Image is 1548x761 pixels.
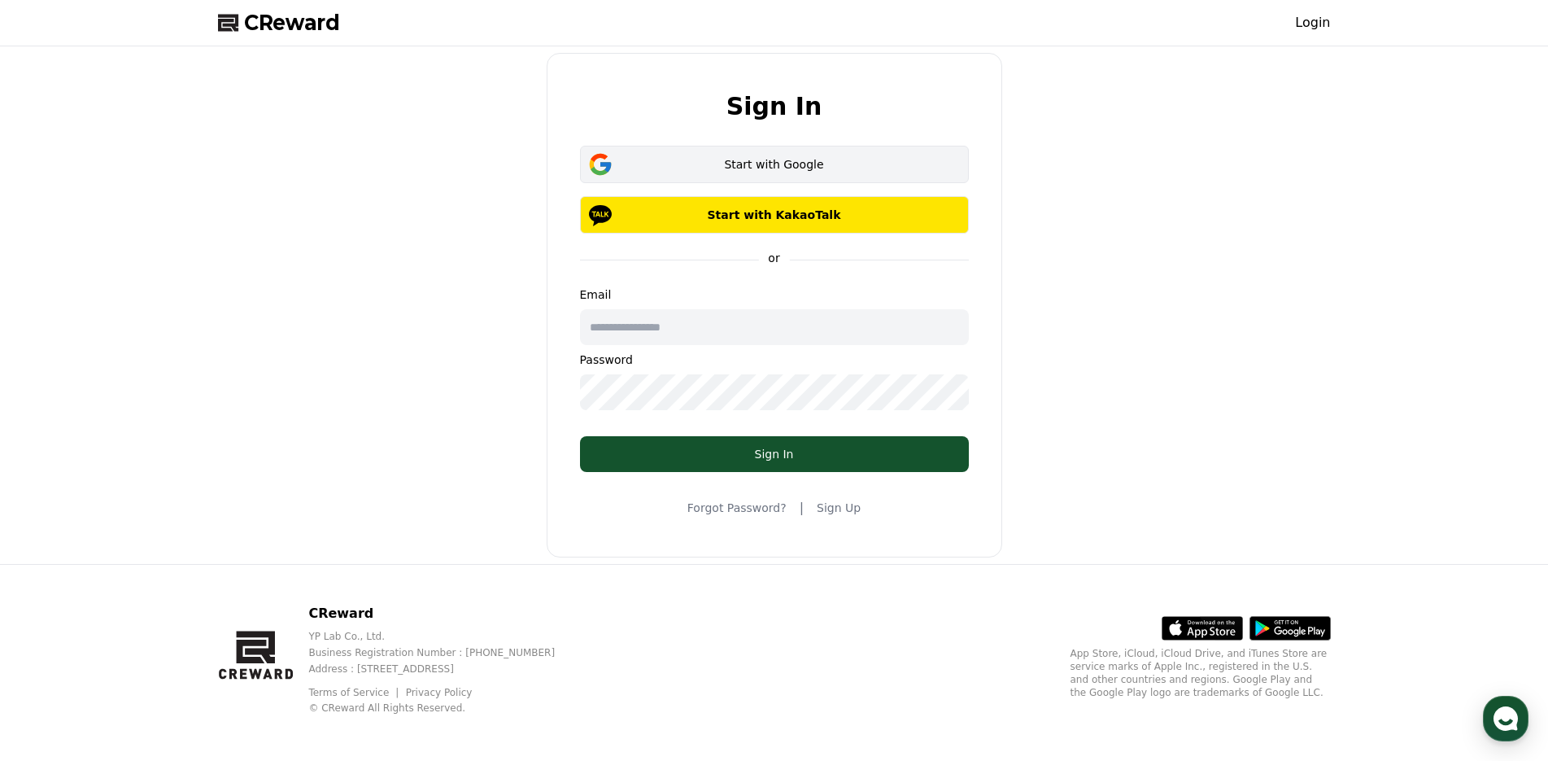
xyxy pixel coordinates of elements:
[308,604,581,623] p: CReward
[726,93,822,120] h2: Sign In
[308,646,581,659] p: Business Registration Number : [PHONE_NUMBER]
[244,10,340,36] span: CReward
[5,516,107,557] a: Home
[580,352,969,368] p: Password
[308,687,401,698] a: Terms of Service
[308,630,581,643] p: YP Lab Co., Ltd.
[580,436,969,472] button: Sign In
[41,540,70,553] span: Home
[604,156,945,173] div: Start with Google
[758,250,789,266] p: or
[210,516,312,557] a: Settings
[308,663,581,676] p: Address : [STREET_ADDRESS]
[817,500,861,516] a: Sign Up
[580,286,969,303] p: Email
[406,687,473,698] a: Privacy Policy
[1071,647,1331,699] p: App Store, iCloud, iCloud Drive, and iTunes Store are service marks of Apple Inc., registered in ...
[308,702,581,715] p: © CReward All Rights Reserved.
[1295,13,1330,33] a: Login
[218,10,340,36] a: CReward
[135,541,183,554] span: Messages
[604,207,945,223] p: Start with KakaoTalk
[580,146,969,183] button: Start with Google
[800,498,804,518] span: |
[687,500,787,516] a: Forgot Password?
[613,446,936,462] div: Sign In
[107,516,210,557] a: Messages
[580,196,969,234] button: Start with KakaoTalk
[241,540,281,553] span: Settings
